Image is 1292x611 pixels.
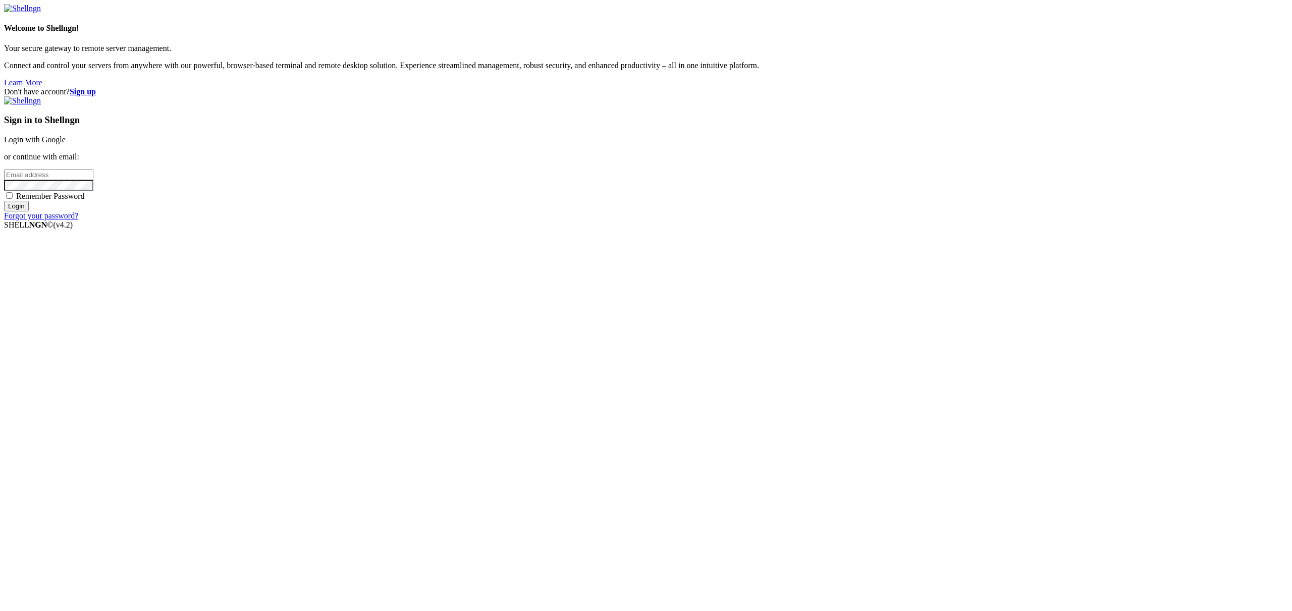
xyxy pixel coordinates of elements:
div: Don't have account? [4,87,1288,96]
input: Email address [4,170,93,180]
a: Login with Google [4,135,66,144]
h4: Welcome to Shellngn! [4,24,1288,33]
p: or continue with email: [4,152,1288,161]
input: Remember Password [6,192,13,199]
span: 4.2.0 [53,220,73,229]
span: Remember Password [16,192,85,200]
img: Shellngn [4,96,41,105]
span: SHELL © [4,220,73,229]
a: Forgot your password? [4,211,78,220]
b: NGN [29,220,47,229]
p: Connect and control your servers from anywhere with our powerful, browser-based terminal and remo... [4,61,1288,70]
input: Login [4,201,29,211]
img: Shellngn [4,4,41,13]
h3: Sign in to Shellngn [4,115,1288,126]
p: Your secure gateway to remote server management. [4,44,1288,53]
a: Sign up [70,87,96,96]
a: Learn More [4,78,42,87]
